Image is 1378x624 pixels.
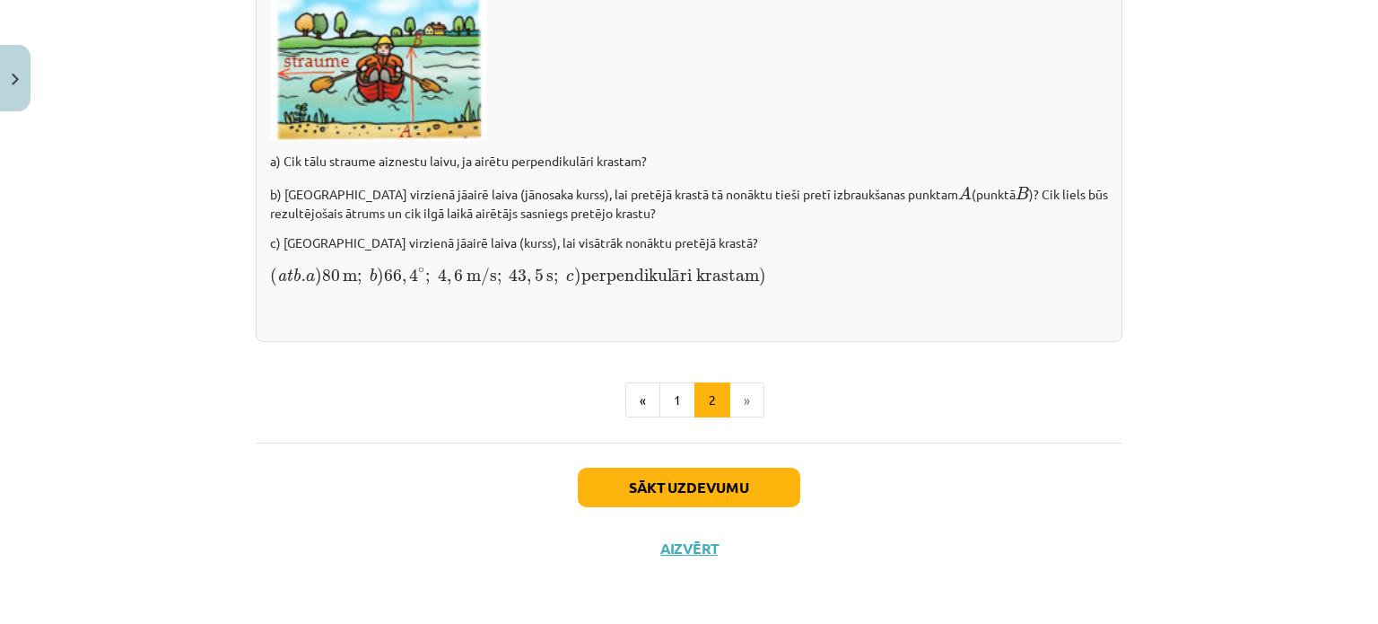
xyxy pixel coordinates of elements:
span: c [566,273,574,282]
button: « [625,382,660,418]
span: , [527,276,531,285]
span: ri krastam [680,276,759,281]
p: a) Cik tālu straume aiznestu laivu, ja airētu perpendikulāri krastam? [270,152,1108,171]
span: 43 [509,268,527,282]
p: b) [GEOGRAPHIC_DATA] virzienā jāairē laiva (jānosaka kurss), lai pretējā krastā tā nonāktu tieši ... [270,181,1108,223]
span: ; [554,273,558,285]
img: icon-close-lesson-0947bae3869378f0d4975bcd49f059093ad1ed9edebbc8119c70593378902aed.svg [12,74,19,85]
span: ; [357,273,362,285]
span: ( [270,268,277,286]
span: m/s [467,268,497,286]
span: m [343,273,357,282]
span: 5 [535,269,544,282]
span: 4 [438,268,447,282]
span: , [402,276,406,285]
button: Aizvērt [655,540,723,558]
span: ∘ [418,268,424,273]
span: 4 [409,268,418,282]
p: c) [GEOGRAPHIC_DATA] virzienā jāairē laiva (kurss), lai visātrāk nonāktu pretējā krastā? [270,233,1108,252]
span: a [306,273,315,282]
span: A [958,186,972,199]
span: ; [497,273,501,285]
span: b [370,268,377,282]
span: ā [672,275,681,280]
span: perpendikul [581,276,672,281]
span: ) [315,268,322,286]
nav: Page navigation example [256,382,1122,418]
button: 2 [694,382,730,418]
span: ) [377,268,384,286]
span: s [546,273,554,282]
span: atb. [277,268,306,282]
span: 66 [384,269,402,282]
span: , [447,276,451,285]
span: ) [574,268,581,286]
span: B [1016,187,1029,199]
span: ; [425,273,430,285]
button: Sākt uzdevumu [578,468,800,507]
button: 1 [659,382,695,418]
span: ) [759,268,766,286]
span: 6 [454,269,463,282]
span: 80 [322,269,340,282]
